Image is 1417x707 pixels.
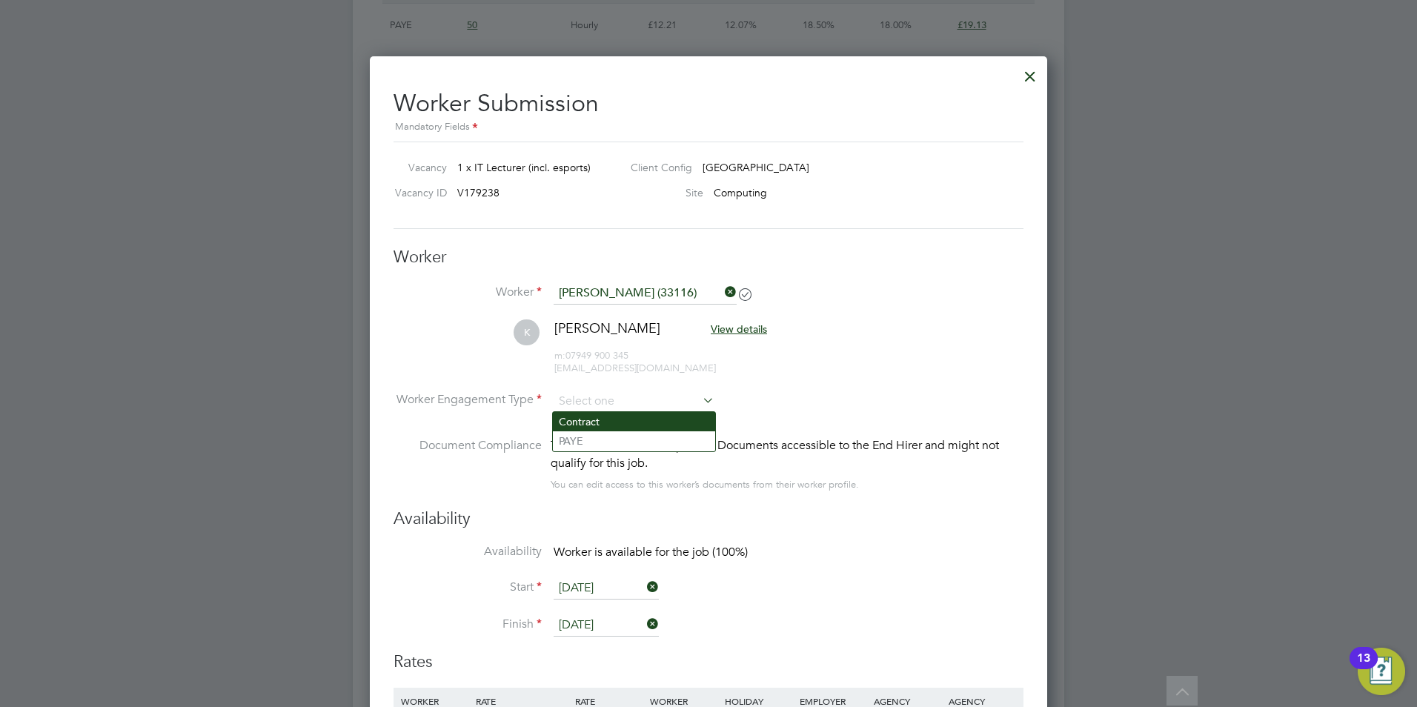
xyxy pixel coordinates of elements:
[554,349,565,362] span: m:
[394,617,542,632] label: Finish
[457,186,500,199] span: V179238
[388,161,447,174] label: Vacancy
[554,319,660,336] span: [PERSON_NAME]
[553,431,715,451] li: PAYE
[388,186,447,199] label: Vacancy ID
[514,319,540,345] span: K
[554,545,748,560] span: Worker is available for the job (100%)
[394,508,1023,530] h3: Availability
[394,437,542,491] label: Document Compliance
[394,651,1023,673] h3: Rates
[554,577,659,600] input: Select one
[554,282,737,305] input: Search for...
[457,161,591,174] span: 1 x IT Lecturer (incl. esports)
[394,544,542,560] label: Availability
[394,392,542,408] label: Worker Engagement Type
[394,119,1023,136] div: Mandatory Fields
[714,186,767,199] span: Computing
[554,362,716,374] span: [EMAIL_ADDRESS][DOMAIN_NAME]
[1357,658,1370,677] div: 13
[394,580,542,595] label: Start
[554,614,659,637] input: Select one
[394,77,1023,136] h2: Worker Submission
[551,437,1023,472] div: This worker has no Compliance Documents accessible to the End Hirer and might not qualify for thi...
[619,186,703,199] label: Site
[1358,648,1405,695] button: Open Resource Center, 13 new notifications
[551,476,859,494] div: You can edit access to this worker’s documents from their worker profile.
[711,322,767,336] span: View details
[619,161,692,174] label: Client Config
[554,391,714,413] input: Select one
[394,247,1023,268] h3: Worker
[703,161,809,174] span: [GEOGRAPHIC_DATA]
[554,349,628,362] span: 07949 900 345
[394,285,542,300] label: Worker
[553,412,715,431] li: Contract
